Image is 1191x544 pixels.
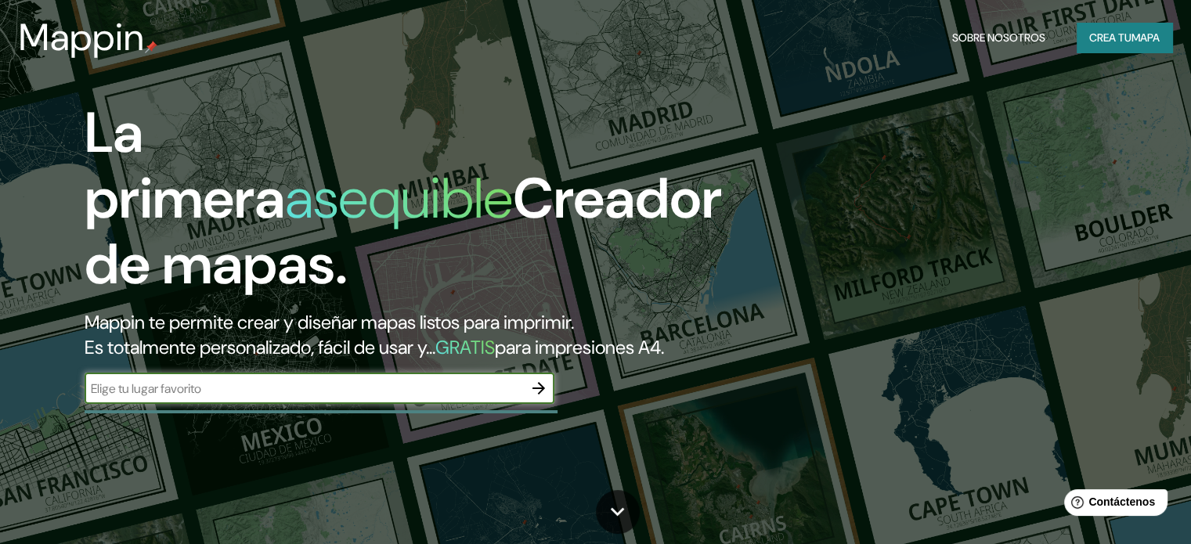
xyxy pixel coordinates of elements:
[1089,31,1131,45] font: Crea tu
[19,13,145,62] font: Mappin
[1077,23,1172,52] button: Crea tumapa
[435,335,495,359] font: GRATIS
[285,162,513,235] font: asequible
[85,335,435,359] font: Es totalmente personalizado, fácil de usar y...
[85,96,285,235] font: La primera
[85,380,523,398] input: Elige tu lugar favorito
[946,23,1052,52] button: Sobre nosotros
[85,162,722,301] font: Creador de mapas.
[952,31,1045,45] font: Sobre nosotros
[85,310,574,334] font: Mappin te permite crear y diseñar mapas listos para imprimir.
[1052,483,1174,527] iframe: Lanzador de widgets de ayuda
[145,41,157,53] img: pin de mapeo
[1131,31,1160,45] font: mapa
[495,335,664,359] font: para impresiones A4.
